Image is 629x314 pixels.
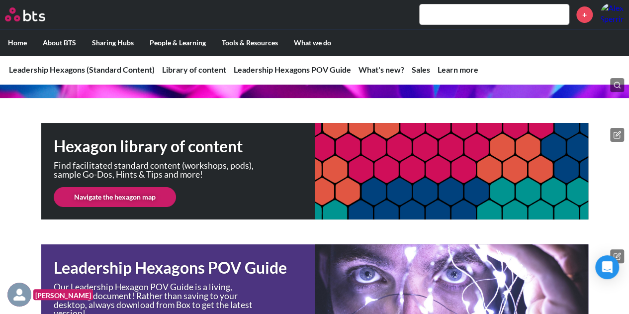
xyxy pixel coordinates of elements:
[359,65,404,74] a: What's new?
[438,65,478,74] a: Learn more
[54,135,315,158] h1: Hexagon library of content
[54,187,176,207] a: Navigate the hexagon map
[610,128,624,142] button: Edit hero
[600,2,624,26] img: Alex Sperrin
[286,30,339,56] label: What we do
[142,30,214,56] label: People & Learning
[33,289,93,301] figcaption: [PERSON_NAME]
[35,30,84,56] label: About BTS
[5,7,45,21] img: BTS Logo
[7,283,31,307] img: F
[9,65,155,74] a: Leadership Hexagons (Standard Content)
[162,65,226,74] a: Library of content
[576,6,593,23] a: +
[5,7,64,21] a: Go home
[214,30,286,56] label: Tools & Resources
[595,255,619,279] div: Open Intercom Messenger
[54,161,263,179] p: Find facilitated standard content (workshops, pods), sample Go-Dos, Hints & Tips and more!
[84,30,142,56] label: Sharing Hubs
[54,257,315,279] h1: Leadership Hexagons POV Guide
[412,65,430,74] a: Sales
[234,65,351,74] a: Leadership Hexagons POV Guide
[600,2,624,26] a: Profile
[610,249,624,263] button: Edit hero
